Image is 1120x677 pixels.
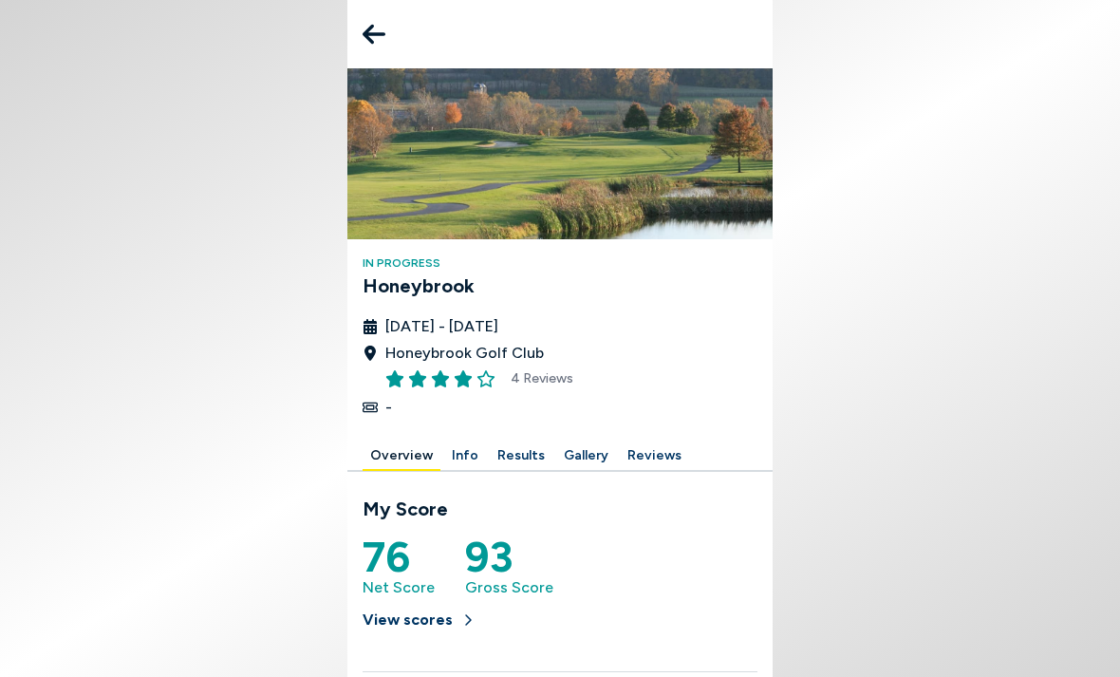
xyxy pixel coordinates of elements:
[465,576,553,599] span: Gross Score
[465,538,553,576] h5: 93
[385,342,544,365] span: Honeybrook Golf Club
[408,369,427,388] button: Rate this item 2 stars
[620,442,689,471] button: Reviews
[431,369,450,388] button: Rate this item 3 stars
[363,254,757,272] h4: In Progress
[363,576,435,599] span: Net Score
[444,442,486,471] button: Info
[454,369,473,388] button: Rate this item 4 stars
[363,495,757,523] h3: My Score
[363,442,440,471] button: Overview
[363,538,435,576] h5: 76
[385,396,392,419] span: -
[385,315,498,338] span: [DATE] - [DATE]
[363,599,476,641] button: View scores
[385,369,404,388] button: Rate this item 1 stars
[363,272,757,300] h3: Honeybrook
[476,369,495,388] button: Rate this item 5 stars
[511,368,573,388] span: 4 Reviews
[556,442,616,471] button: Gallery
[347,68,773,239] img: Honeybrook
[347,442,773,471] div: Manage your account
[490,442,552,471] button: Results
